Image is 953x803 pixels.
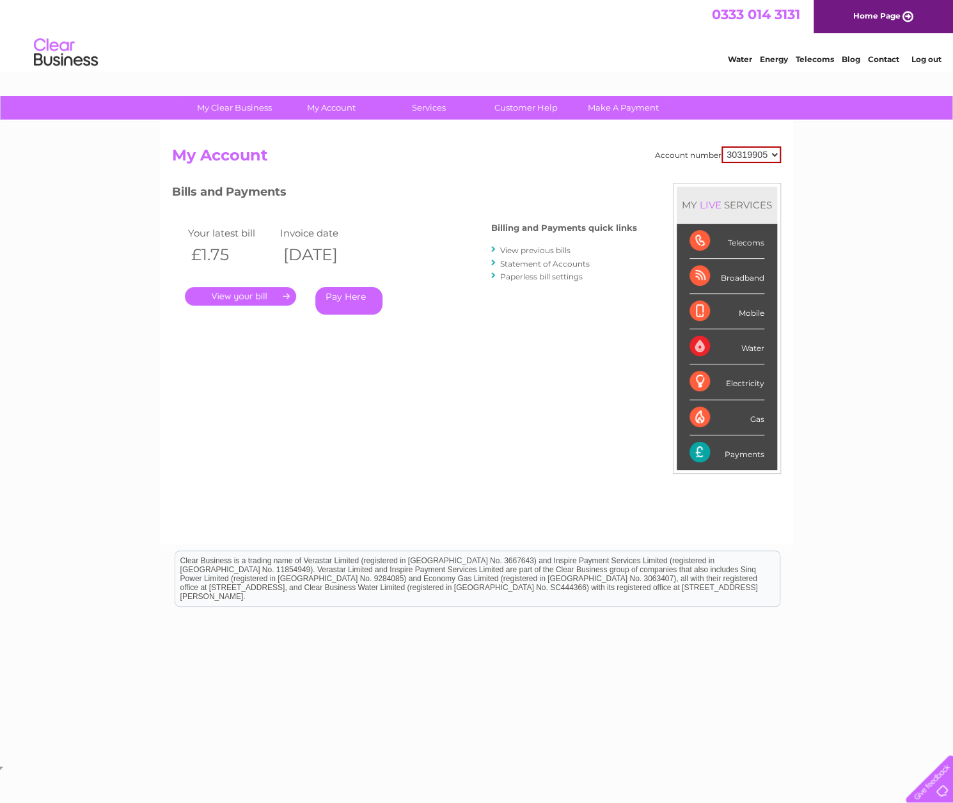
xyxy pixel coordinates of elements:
[689,294,764,329] div: Mobile
[728,54,752,64] a: Water
[279,96,384,120] a: My Account
[689,259,764,294] div: Broadband
[500,259,590,269] a: Statement of Accounts
[842,54,860,64] a: Blog
[796,54,834,64] a: Telecoms
[33,33,98,72] img: logo.png
[185,224,277,242] td: Your latest bill
[277,224,369,242] td: Invoice date
[677,187,777,223] div: MY SERVICES
[500,272,583,281] a: Paperless bill settings
[868,54,899,64] a: Contact
[172,183,637,205] h3: Bills and Payments
[185,287,296,306] a: .
[500,246,571,255] a: View previous bills
[473,96,579,120] a: Customer Help
[697,199,724,211] div: LIVE
[689,224,764,259] div: Telecoms
[689,329,764,364] div: Water
[655,146,781,163] div: Account number
[315,287,382,315] a: Pay Here
[277,242,369,268] th: [DATE]
[172,146,781,171] h2: My Account
[911,54,941,64] a: Log out
[376,96,482,120] a: Services
[689,400,764,435] div: Gas
[175,7,780,62] div: Clear Business is a trading name of Verastar Limited (registered in [GEOGRAPHIC_DATA] No. 3667643...
[571,96,676,120] a: Make A Payment
[689,435,764,470] div: Payments
[185,242,277,268] th: £1.75
[491,223,637,233] h4: Billing and Payments quick links
[182,96,287,120] a: My Clear Business
[712,6,800,22] a: 0333 014 3131
[760,54,788,64] a: Energy
[689,364,764,400] div: Electricity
